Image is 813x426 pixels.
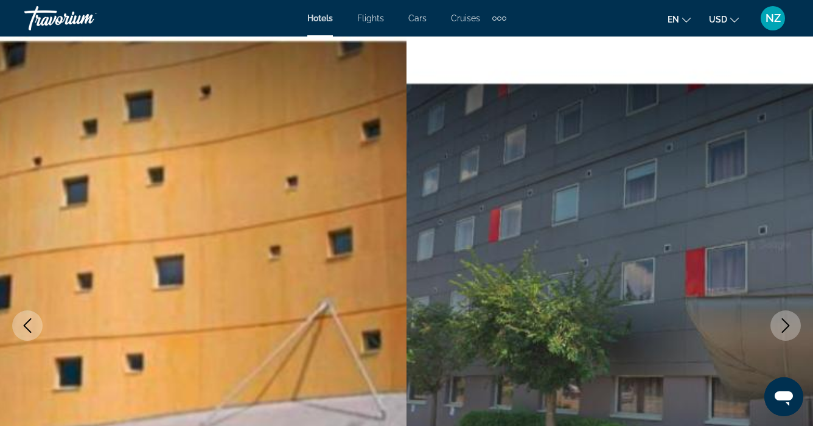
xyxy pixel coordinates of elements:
a: Cruises [451,13,480,23]
a: Flights [357,13,384,23]
span: en [668,15,679,24]
iframe: Кнопка запуска окна обмена сообщениями [764,377,803,416]
a: Cars [408,13,427,23]
span: USD [709,15,727,24]
button: Next image [770,310,801,341]
button: Change currency [709,10,739,28]
button: Extra navigation items [492,9,506,28]
button: User Menu [757,5,789,31]
button: Previous image [12,310,43,341]
span: NZ [766,12,781,24]
a: Hotels [307,13,333,23]
button: Change language [668,10,691,28]
a: Travorium [24,2,146,34]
